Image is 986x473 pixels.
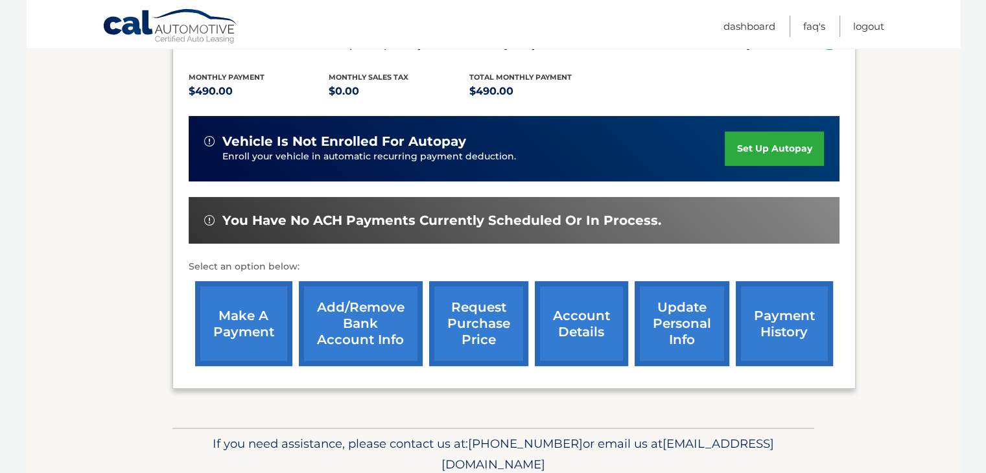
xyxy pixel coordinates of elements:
[725,132,823,166] a: set up autopay
[853,16,884,37] a: Logout
[299,281,423,366] a: Add/Remove bank account info
[469,82,610,100] p: $490.00
[469,73,572,82] span: Total Monthly Payment
[189,259,839,275] p: Select an option below:
[329,82,469,100] p: $0.00
[222,133,466,150] span: vehicle is not enrolled for autopay
[429,281,528,366] a: request purchase price
[204,215,215,225] img: alert-white.svg
[468,436,583,451] span: [PHONE_NUMBER]
[189,73,264,82] span: Monthly Payment
[189,82,329,100] p: $490.00
[222,213,661,229] span: You have no ACH payments currently scheduled or in process.
[535,281,628,366] a: account details
[204,136,215,146] img: alert-white.svg
[803,16,825,37] a: FAQ's
[329,73,408,82] span: Monthly sales Tax
[222,150,725,164] p: Enroll your vehicle in automatic recurring payment deduction.
[441,436,774,472] span: [EMAIL_ADDRESS][DOMAIN_NAME]
[723,16,775,37] a: Dashboard
[102,8,239,46] a: Cal Automotive
[635,281,729,366] a: update personal info
[195,281,292,366] a: make a payment
[736,281,833,366] a: payment history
